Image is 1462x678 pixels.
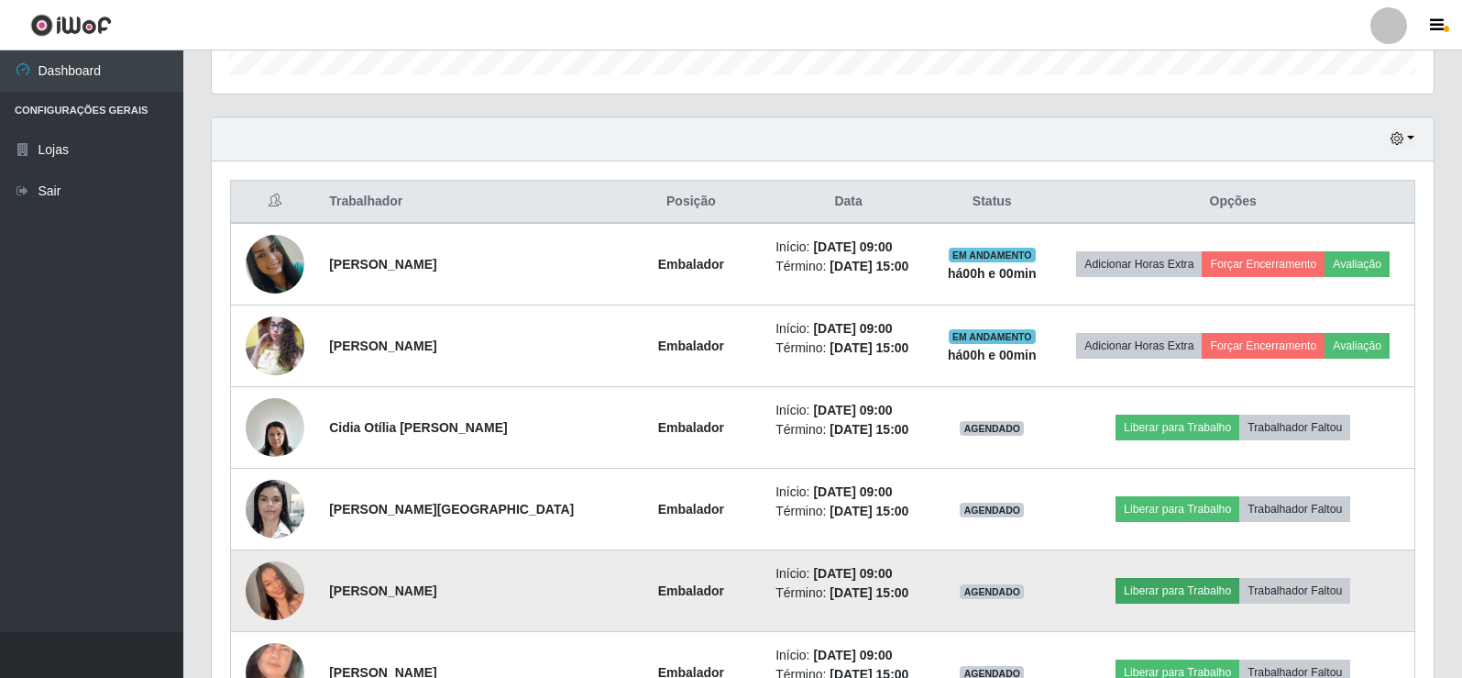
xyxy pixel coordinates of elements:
[1076,251,1202,277] button: Adicionar Horas Extra
[1202,333,1325,359] button: Forçar Encerramento
[658,339,724,353] strong: Embalador
[30,14,112,37] img: CoreUI Logo
[775,646,921,665] li: Início:
[960,421,1024,436] span: AGENDADO
[1116,496,1239,522] button: Liberar para Trabalho
[246,306,304,384] img: 1678138481697.jpeg
[949,329,1036,344] span: EM ANDAMENTO
[775,339,921,358] li: Término:
[813,239,892,254] time: [DATE] 09:00
[329,339,436,353] strong: [PERSON_NAME]
[658,420,724,435] strong: Embalador
[1325,333,1390,359] button: Avaliação
[813,321,892,336] time: [DATE] 09:00
[830,504,908,518] time: [DATE] 15:00
[813,403,892,417] time: [DATE] 09:00
[775,584,921,603] li: Término:
[658,257,724,272] strong: Embalador
[329,584,436,598] strong: [PERSON_NAME]
[658,502,724,517] strong: Embalador
[949,248,1036,262] span: EM ANDAMENTO
[830,585,908,600] time: [DATE] 15:00
[1239,415,1350,440] button: Trabalhador Faltou
[960,584,1024,599] span: AGENDADO
[329,502,574,517] strong: [PERSON_NAME][GEOGRAPHIC_DATA]
[329,257,436,272] strong: [PERSON_NAME]
[948,348,1037,362] strong: há 00 h e 00 min
[830,340,908,355] time: [DATE] 15:00
[1116,578,1239,604] button: Liberar para Trabalho
[246,539,304,643] img: 1751455620559.jpeg
[318,181,617,224] th: Trabalhador
[1202,251,1325,277] button: Forçar Encerramento
[775,401,921,420] li: Início:
[948,266,1037,281] strong: há 00 h e 00 min
[960,503,1024,517] span: AGENDADO
[775,502,921,521] li: Término:
[1116,415,1239,440] button: Liberar para Trabalho
[775,420,921,439] li: Término:
[830,422,908,437] time: [DATE] 15:00
[813,484,892,499] time: [DATE] 09:00
[246,235,304,294] img: 1693608079370.jpeg
[775,483,921,502] li: Início:
[932,181,1051,224] th: Status
[329,420,507,435] strong: Cidia Otília [PERSON_NAME]
[246,470,304,548] img: 1694453372238.jpeg
[1051,181,1414,224] th: Opções
[246,388,304,466] img: 1690487685999.jpeg
[775,564,921,584] li: Início:
[658,584,724,598] strong: Embalador
[775,319,921,339] li: Início:
[1239,578,1350,604] button: Trabalhador Faltou
[764,181,932,224] th: Data
[813,648,892,662] time: [DATE] 09:00
[1325,251,1390,277] button: Avaliação
[618,181,765,224] th: Posição
[1239,496,1350,522] button: Trabalhador Faltou
[830,259,908,273] time: [DATE] 15:00
[1076,333,1202,359] button: Adicionar Horas Extra
[775,238,921,257] li: Início:
[775,257,921,276] li: Término:
[813,566,892,581] time: [DATE] 09:00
